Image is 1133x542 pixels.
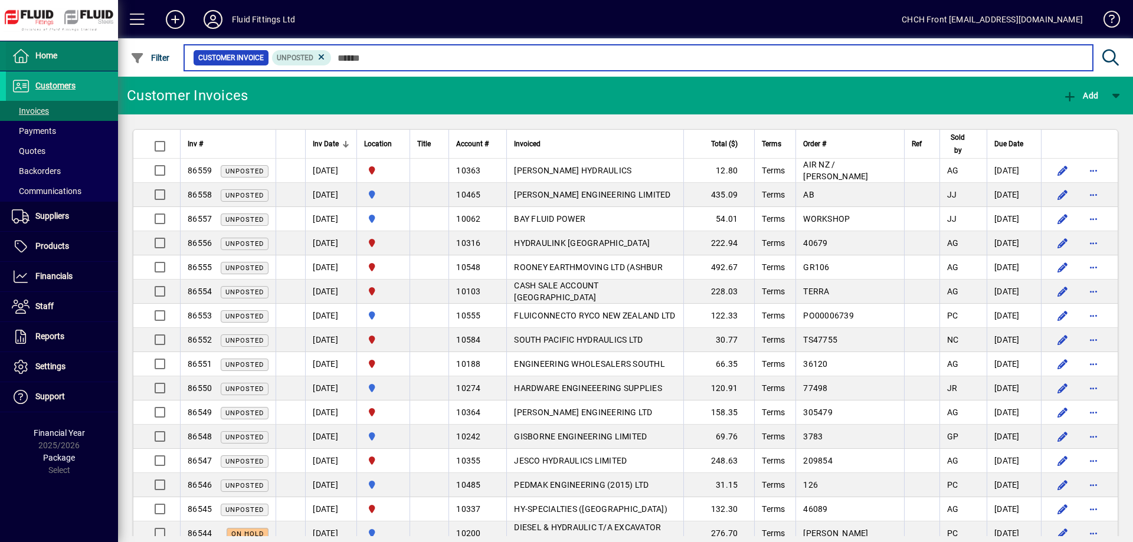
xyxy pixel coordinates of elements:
[456,214,480,224] span: 10062
[514,166,631,175] span: [PERSON_NAME] HYDRAULICS
[803,456,833,465] span: 209854
[364,261,402,274] span: FLUID FITTINGS CHRISTCHURCH
[225,433,264,441] span: Unposted
[1053,282,1072,301] button: Edit
[1084,258,1103,277] button: More options
[762,166,785,175] span: Terms
[803,528,868,538] span: [PERSON_NAME]
[456,480,480,490] span: 10485
[305,425,356,449] td: [DATE]
[456,335,480,344] span: 10584
[1084,330,1103,349] button: More options
[364,285,402,298] span: FLUID FITTINGS CHRISTCHURCH
[35,211,69,221] span: Suppliers
[987,255,1041,280] td: [DATE]
[225,240,264,248] span: Unposted
[514,262,663,272] span: ROONEY EARTHMOVING LTD (ASHBUR
[514,456,627,465] span: JESCO HYDRAULICS LIMITED
[225,337,264,344] span: Unposted
[514,281,598,302] span: CASH SALE ACCOUNT [GEOGRAPHIC_DATA]
[803,383,827,393] span: 77498
[188,456,212,465] span: 86547
[1053,427,1072,446] button: Edit
[12,126,56,136] span: Payments
[35,301,54,311] span: Staff
[364,406,402,419] span: FLUID FITTINGS CHRISTCHURCH
[987,352,1041,376] td: [DATE]
[305,352,356,376] td: [DATE]
[35,271,73,281] span: Financials
[364,137,402,150] div: Location
[188,137,268,150] div: Inv #
[305,376,356,400] td: [DATE]
[947,287,959,296] span: AG
[987,425,1041,449] td: [DATE]
[305,280,356,304] td: [DATE]
[305,255,356,280] td: [DATE]
[683,425,754,449] td: 69.76
[188,383,212,393] span: 86550
[803,287,829,296] span: TERRA
[188,408,212,417] span: 86549
[987,183,1041,207] td: [DATE]
[1084,161,1103,180] button: More options
[198,52,264,64] span: Customer Invoice
[1084,475,1103,494] button: More options
[12,186,81,196] span: Communications
[456,190,480,199] span: 10465
[803,432,823,441] span: 3783
[803,137,896,150] div: Order #
[456,383,480,393] span: 10274
[683,159,754,183] td: 12.80
[35,331,64,341] span: Reports
[762,432,785,441] span: Terms
[305,400,356,425] td: [DATE]
[683,280,754,304] td: 228.03
[1053,451,1072,470] button: Edit
[1084,282,1103,301] button: More options
[514,190,670,199] span: [PERSON_NAME] ENGINEERING LIMITED
[683,376,754,400] td: 120.91
[456,456,480,465] span: 10355
[456,432,480,441] span: 10242
[994,137,1034,150] div: Due Date
[683,400,754,425] td: 158.35
[947,383,958,393] span: JR
[225,167,264,175] span: Unposted
[762,137,781,150] span: Terms
[156,9,194,30] button: Add
[188,137,203,150] span: Inv #
[762,262,785,272] span: Terms
[514,432,647,441] span: GISBORNE ENGINEERING LIMITED
[1053,209,1072,228] button: Edit
[272,50,332,65] mat-chip: Customer Invoice Status: Unposted
[1084,379,1103,398] button: More options
[1053,306,1072,325] button: Edit
[987,304,1041,328] td: [DATE]
[277,54,313,62] span: Unposted
[6,101,118,121] a: Invoices
[232,10,295,29] div: Fluid Fittings Ltd
[6,41,118,71] a: Home
[762,480,785,490] span: Terms
[683,207,754,231] td: 54.01
[364,137,392,150] span: Location
[1084,403,1103,422] button: More options
[947,480,958,490] span: PC
[514,359,665,369] span: ENGINEERING WHOLESALERS SOUTHL
[1095,2,1118,41] a: Knowledge Base
[1053,185,1072,204] button: Edit
[225,385,264,393] span: Unposted
[1084,500,1103,518] button: More options
[912,137,922,150] span: Ref
[35,241,69,251] span: Products
[12,166,61,176] span: Backorders
[1053,354,1072,373] button: Edit
[514,311,675,320] span: FLUICONNECTO RYCO NEW ZEALAND LTD
[683,497,754,521] td: 132.30
[188,214,212,224] span: 86557
[34,428,85,438] span: Financial Year
[188,287,212,296] span: 86554
[803,359,827,369] span: 36120
[364,236,402,249] span: FLUID FITTINGS CHRISTCHURCH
